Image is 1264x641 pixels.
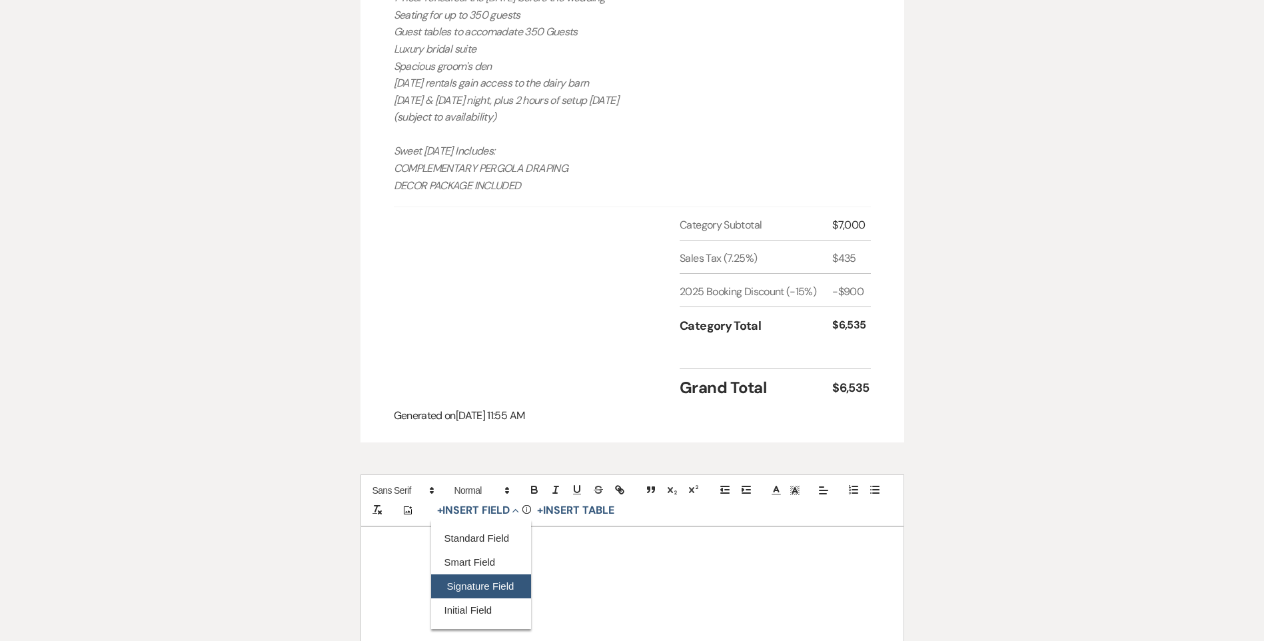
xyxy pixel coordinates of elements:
[432,502,524,518] button: Insert Field
[431,550,531,574] button: Smart Field
[832,217,870,233] div: $7,000
[532,502,618,518] button: +Insert Table
[832,379,870,397] div: $6,535
[767,482,786,498] span: Text Color
[431,598,531,622] button: Initial Field
[448,482,514,498] span: Header Formats
[394,408,871,424] div: Generated on [DATE] 11:55 AM
[680,217,832,233] div: Category Subtotal
[832,317,870,335] div: $6,535
[786,482,804,498] span: Text Background Color
[680,317,832,335] div: Category Total
[431,574,531,598] button: Signature Field
[437,505,443,516] span: +
[814,482,833,498] span: Alignment
[680,284,832,300] div: 2025 Booking Discount (-15%)
[537,505,543,516] span: +
[680,376,832,400] div: Grand Total
[680,251,832,267] div: Sales Tax (7.25%)
[832,251,870,267] div: $435
[431,526,531,550] button: Standard Field
[832,284,870,300] div: -$900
